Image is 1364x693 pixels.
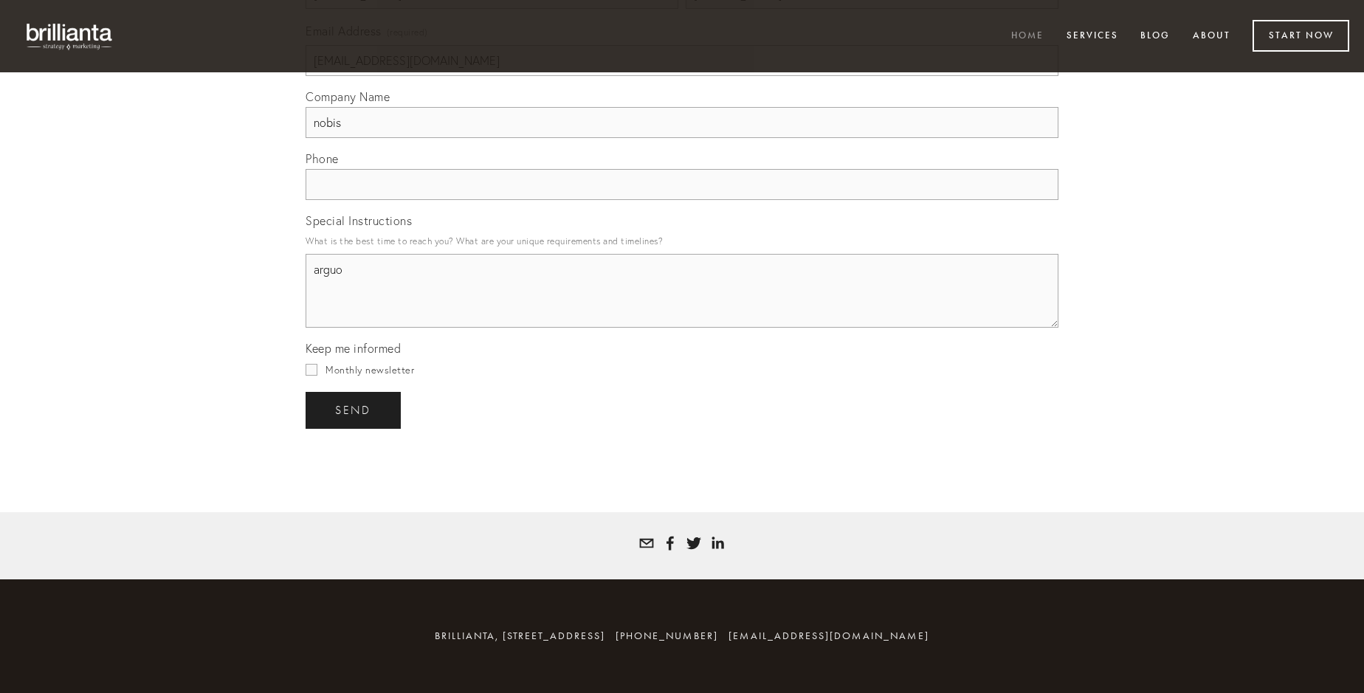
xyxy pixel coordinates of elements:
a: [EMAIL_ADDRESS][DOMAIN_NAME] [728,630,929,642]
a: Tatyana Bolotnikov White [663,536,678,551]
button: sendsend [306,392,401,429]
input: Monthly newsletter [306,364,317,376]
span: Monthly newsletter [325,364,414,376]
span: Keep me informed [306,341,401,356]
a: Blog [1131,24,1179,49]
span: send [335,404,371,417]
p: What is the best time to reach you? What are your unique requirements and timelines? [306,231,1058,251]
a: Services [1057,24,1128,49]
a: Tatyana White [710,536,725,551]
span: Company Name [306,89,390,104]
a: Tatyana White [686,536,701,551]
a: Start Now [1253,20,1349,52]
span: brillianta, [STREET_ADDRESS] [435,630,605,642]
img: brillianta - research, strategy, marketing [15,15,125,58]
a: Home [1002,24,1053,49]
span: [PHONE_NUMBER] [616,630,718,642]
a: tatyana@brillianta.com [639,536,654,551]
span: Phone [306,151,339,166]
textarea: arguo [306,254,1058,328]
span: Special Instructions [306,213,412,228]
a: About [1183,24,1240,49]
